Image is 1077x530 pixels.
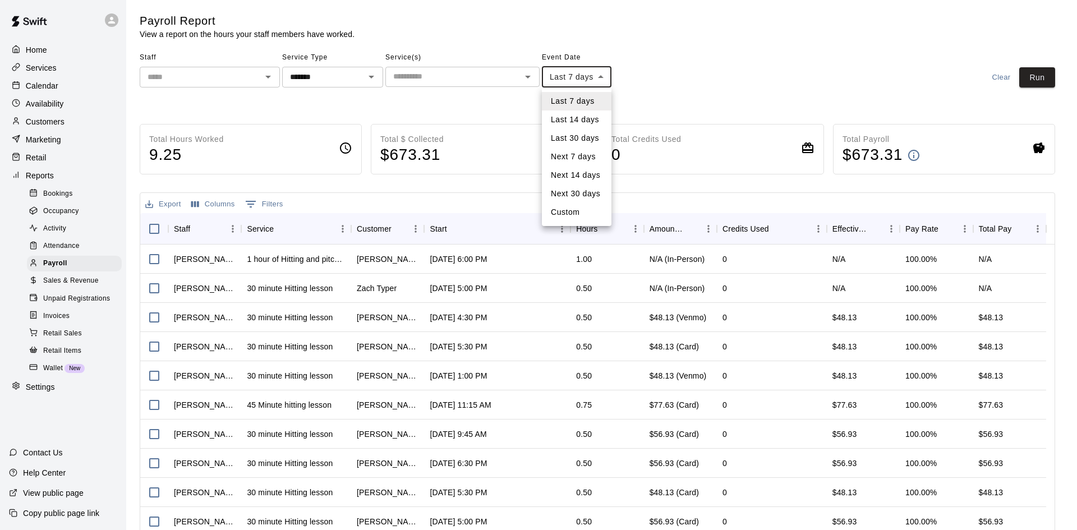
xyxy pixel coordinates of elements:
li: Next 14 days [542,166,611,185]
li: Last 14 days [542,110,611,129]
li: Next 7 days [542,148,611,166]
li: Next 30 days [542,185,611,203]
li: Last 7 days [542,92,611,110]
li: Last 30 days [542,129,611,148]
li: Custom [542,203,611,222]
